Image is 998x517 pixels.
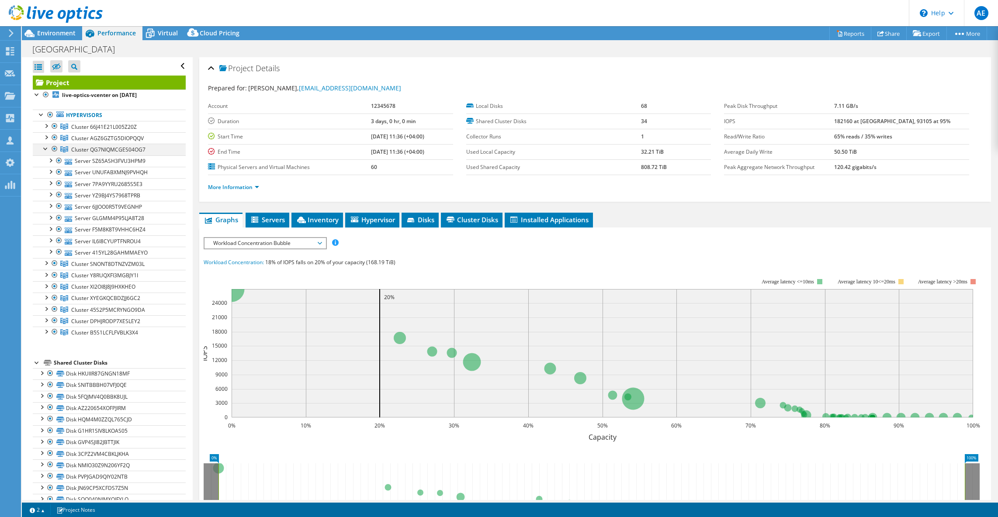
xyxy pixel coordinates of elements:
span: Virtual [158,29,178,37]
text: 18000 [212,328,227,335]
div: Shared Cluster Disks [54,358,186,368]
label: Prepared for: [208,84,247,92]
a: Disk SNITBBBH07VFJ0QE [33,379,186,391]
b: 68 [641,102,647,110]
label: IOPS [724,117,834,126]
label: Physical Servers and Virtual Machines [208,163,371,172]
span: Disks [406,215,434,224]
text: 20% [384,293,395,301]
b: 50.50 TiB [834,148,857,155]
span: Inventory [296,215,339,224]
label: Account [208,102,371,110]
text: 20% [374,422,385,429]
span: Servers [250,215,285,224]
label: Peak Disk Throughput [724,102,834,110]
span: Graphs [204,215,238,224]
a: Export [906,27,947,40]
a: Server 6JJOO0R5T9VEGNHP [33,201,186,212]
a: Cluster SNONT8DTNZVZM03L [33,258,186,269]
a: Reports [829,27,871,40]
text: 21000 [212,314,227,321]
a: Server 7PA9YYRU2685S5E3 [33,178,186,190]
span: Cluster AGZ6GZTG5DIOPQQV [71,134,144,142]
text: 70% [745,422,756,429]
text: 10% [301,422,311,429]
span: Cluster SNONT8DTNZVZM03L [71,260,145,268]
b: [DATE] 11:36 (+04:00) [371,148,424,155]
a: Server IL6I8CYUPTFNROU4 [33,235,186,247]
span: Cloud Pricing [200,29,239,37]
text: 12000 [212,356,227,364]
a: Cluster QG7NIQMCGES04OG7 [33,144,186,155]
b: 182160 at [GEOGRAPHIC_DATA], 93105 at 95% [834,117,950,125]
a: Server YZ9BJ4YS7968TPRB [33,190,186,201]
span: Performance [97,29,136,37]
a: Disk PVPJGAD9QIY02NTB [33,471,186,482]
label: End Time [208,148,371,156]
b: 60 [371,163,377,171]
a: Project Notes [50,504,101,515]
text: 3000 [215,399,228,407]
text: 50% [597,422,608,429]
tspan: Average latency 10<=20ms [838,279,895,285]
a: Server 415YL28GAHMMAEYO [33,247,186,258]
text: 15000 [212,342,227,349]
a: live-optics-vcenter on [DATE] [33,90,186,101]
a: Hypervisors [33,110,186,121]
span: Workload Concentration: [204,258,264,266]
a: Share [871,27,907,40]
label: Local Disks [466,102,641,110]
label: Used Local Capacity [466,148,641,156]
label: Collector Runs [466,132,641,141]
span: Environment [37,29,76,37]
span: Installed Applications [509,215,589,224]
b: 34 [641,117,647,125]
text: 80% [820,422,830,429]
span: Cluster B5S1LCFLFVBLK3X4 [71,329,138,336]
text: 40% [523,422,534,429]
text: 90% [894,422,904,429]
a: Cluster XI2OI8J8J9HXKHEO [33,281,186,293]
a: Disk 3CPZ2VM4CBKLJKHA [33,448,186,459]
span: Cluster Disks [445,215,498,224]
text: 24000 [212,299,227,307]
a: More [946,27,987,40]
a: Cluster 45S2P5MCRYNGO9DA [33,304,186,315]
a: Server UNUFABXMNJ9PVHQH [33,167,186,178]
span: Cluster XYEGKQCBDZJJ6GC2 [71,294,140,302]
b: [DATE] 11:36 (+04:00) [371,133,424,140]
span: Cluster 66J41E21L005Z20Z [71,123,137,131]
a: Cluster DPHJRODP7XESLEY2 [33,315,186,327]
span: Details [256,63,280,73]
a: Disk NMIO30Z9N206YF2Q [33,459,186,471]
span: Cluster QG7NIQMCGES04OG7 [71,146,146,153]
label: Duration [208,117,371,126]
tspan: Average latency <=10ms [762,279,814,285]
text: 0 [225,414,228,421]
text: Average latency >20ms [918,279,967,285]
span: 18% of IOPS falls on 20% of your capacity (168.19 TiB) [265,258,395,266]
h1: [GEOGRAPHIC_DATA] [28,45,128,54]
a: Disk SQQ040NIMXOIFYLQ [33,494,186,505]
a: Disk JN69CP5XCFDS7Z5N [33,483,186,494]
a: Server F5M8K8T9VHHC6HZ4 [33,224,186,235]
span: Cluster Y8RUQXFI3MGBJY1I [71,272,138,279]
b: live-optics-vcenter on [DATE] [62,91,137,99]
a: Server GLGMM4P95LJA8T28 [33,213,186,224]
a: Cluster B5S1LCFLFVBLK3X4 [33,327,186,338]
svg: \n [920,9,928,17]
label: Average Daily Write [724,148,834,156]
a: Disk G1HR1SIV8LKOAS05 [33,425,186,437]
b: 3 days, 0 hr, 0 min [371,117,416,125]
a: Disk HKUIIR87GNGN18MF [33,368,186,379]
label: Start Time [208,132,371,141]
a: Cluster 66J41E21L005Z20Z [33,121,186,132]
a: Cluster XYEGKQCBDZJJ6GC2 [33,293,186,304]
span: Hypervisor [350,215,395,224]
span: Cluster XI2OI8J8J9HXKHEO [71,283,135,290]
text: 6000 [215,385,228,393]
span: Project [219,64,253,73]
a: Disk 5FQJMV4Q0BBK8UJL [33,391,186,402]
a: Project [33,76,186,90]
a: Disk HQM4M0ZZQL765CJD [33,414,186,425]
